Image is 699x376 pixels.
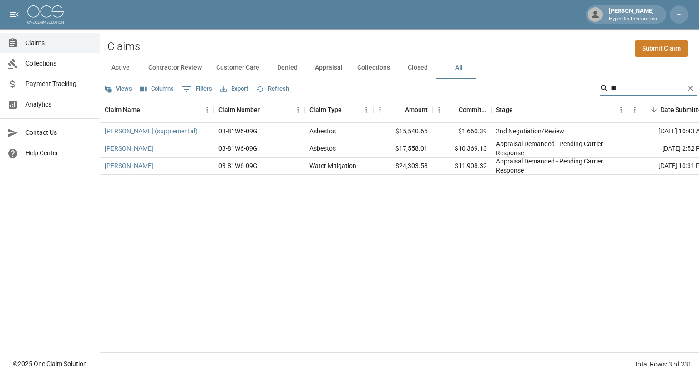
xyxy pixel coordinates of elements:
[218,127,258,136] div: 03-81W6-09G
[648,103,660,116] button: Sort
[496,127,564,136] div: 2nd Negotiation/Review
[496,139,623,158] div: Appraisal Demanded - Pending Carrier Response
[605,6,661,23] div: [PERSON_NAME]
[432,97,491,122] div: Committed Amount
[432,103,446,117] button: Menu
[635,40,688,57] a: Submit Claim
[254,82,291,96] button: Refresh
[342,103,355,116] button: Sort
[200,103,214,117] button: Menu
[218,97,260,122] div: Claim Number
[634,360,692,369] div: Total Rows: 3 of 231
[141,57,209,79] button: Contractor Review
[373,103,387,117] button: Menu
[180,82,214,97] button: Show filters
[446,103,459,116] button: Sort
[432,123,491,140] div: $1,660.39
[405,97,428,122] div: Amount
[107,40,140,53] h2: Claims
[614,103,628,117] button: Menu
[360,103,373,117] button: Menu
[438,57,479,79] button: All
[138,82,176,96] button: Select columns
[496,97,513,122] div: Stage
[140,103,153,116] button: Sort
[25,100,92,109] span: Analytics
[496,157,623,175] div: Appraisal Demanded - Pending Carrier Response
[305,97,373,122] div: Claim Type
[100,97,214,122] div: Claim Name
[209,57,267,79] button: Customer Care
[105,144,153,153] a: [PERSON_NAME]
[267,57,308,79] button: Denied
[309,161,356,170] div: Water Mitigation
[100,57,141,79] button: Active
[25,59,92,68] span: Collections
[25,128,92,137] span: Contact Us
[309,144,336,153] div: Asbestos
[350,57,397,79] button: Collections
[373,140,432,158] div: $17,558.01
[513,103,526,116] button: Sort
[13,359,87,368] div: © 2025 One Claim Solution
[260,103,273,116] button: Sort
[102,82,134,96] button: Views
[25,148,92,158] span: Help Center
[609,15,657,23] p: HyperDry Restoration
[373,158,432,175] div: $24,303.58
[25,79,92,89] span: Payment Tracking
[600,81,697,97] div: Search
[218,82,250,96] button: Export
[432,140,491,158] div: $10,369.13
[105,97,140,122] div: Claim Name
[105,127,198,136] a: [PERSON_NAME] (supplemental)
[218,144,258,153] div: 03-81W6-09G
[214,97,305,122] div: Claim Number
[459,97,487,122] div: Committed Amount
[432,158,491,175] div: $11,908.32
[27,5,64,24] img: ocs-logo-white-transparent.png
[100,57,699,79] div: dynamic tabs
[25,38,92,48] span: Claims
[373,97,432,122] div: Amount
[397,57,438,79] button: Closed
[218,161,258,170] div: 03-81W6-09G
[491,97,628,122] div: Stage
[5,5,24,24] button: open drawer
[628,103,642,117] button: Menu
[684,81,697,95] button: Clear
[392,103,405,116] button: Sort
[309,97,342,122] div: Claim Type
[373,123,432,140] div: $15,540.65
[105,161,153,170] a: [PERSON_NAME]
[308,57,350,79] button: Appraisal
[309,127,336,136] div: Asbestos
[291,103,305,117] button: Menu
